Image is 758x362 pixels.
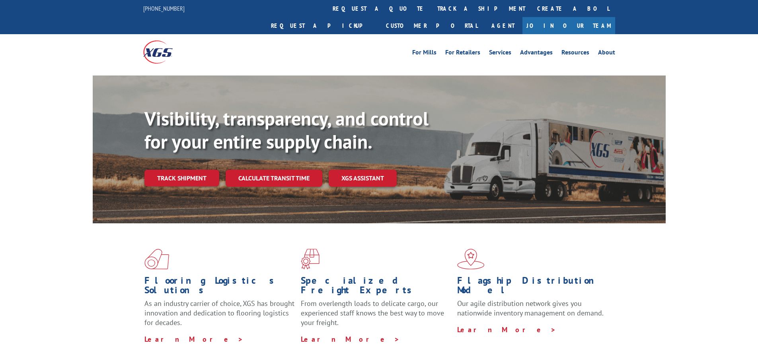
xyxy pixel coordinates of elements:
a: Learn More > [457,325,556,334]
img: xgs-icon-flagship-distribution-model-red [457,249,485,269]
a: Learn More > [301,335,400,344]
img: xgs-icon-total-supply-chain-intelligence-red [144,249,169,269]
a: Join Our Team [522,17,615,34]
a: [PHONE_NUMBER] [143,4,185,12]
span: Our agile distribution network gives you nationwide inventory management on demand. [457,299,604,317]
h1: Flagship Distribution Model [457,276,608,299]
a: About [598,49,615,58]
a: Customer Portal [380,17,483,34]
a: For Retailers [445,49,480,58]
img: xgs-icon-focused-on-flooring-red [301,249,320,269]
a: Request a pickup [265,17,380,34]
a: Track shipment [144,170,219,186]
a: XGS ASSISTANT [329,170,397,187]
a: Resources [561,49,589,58]
span: As an industry carrier of choice, XGS has brought innovation and dedication to flooring logistics... [144,299,294,327]
a: Calculate transit time [226,170,322,187]
a: Agent [483,17,522,34]
h1: Flooring Logistics Solutions [144,276,295,299]
p: From overlength loads to delicate cargo, our experienced staff knows the best way to move your fr... [301,299,451,334]
h1: Specialized Freight Experts [301,276,451,299]
a: For Mills [412,49,436,58]
b: Visibility, transparency, and control for your entire supply chain. [144,106,429,154]
a: Learn More > [144,335,244,344]
a: Advantages [520,49,553,58]
a: Services [489,49,511,58]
